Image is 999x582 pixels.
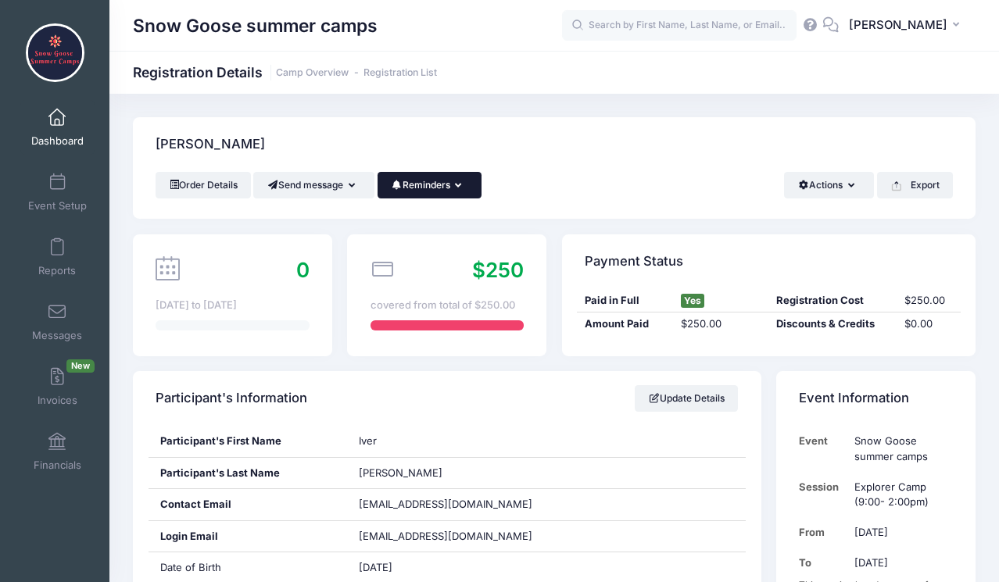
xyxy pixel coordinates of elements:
span: New [66,359,95,373]
h4: [PERSON_NAME] [156,123,265,167]
h4: Payment Status [585,239,683,284]
a: Dashboard [20,100,95,155]
td: [DATE] [847,517,953,548]
div: Paid in Full [577,293,673,309]
h4: Participant's Information [156,377,307,421]
span: 0 [296,258,310,282]
div: Participant's First Name [149,426,348,457]
span: [EMAIL_ADDRESS][DOMAIN_NAME] [359,529,554,545]
span: Iver [359,434,377,447]
a: Camp Overview [276,67,349,79]
span: [EMAIL_ADDRESS][DOMAIN_NAME] [359,498,532,510]
div: covered from total of $250.00 [371,298,524,313]
a: Registration List [363,67,437,79]
div: $0.00 [897,316,961,332]
td: To [799,548,847,578]
div: Discounts & Credits [768,316,896,332]
td: Session [799,472,847,518]
td: [DATE] [847,548,953,578]
button: [PERSON_NAME] [839,8,976,44]
span: Yes [681,294,704,308]
div: Amount Paid [577,316,673,332]
h1: Snow Goose summer camps [133,8,378,44]
span: [PERSON_NAME] [359,466,442,479]
span: $250 [472,258,524,282]
div: $250.00 [897,293,961,309]
button: Reminders [378,172,482,198]
td: From [799,517,847,548]
a: Messages [20,295,95,349]
a: Reports [20,230,95,284]
div: Contact Email [149,489,348,520]
h1: Registration Details [133,64,437,80]
td: Snow Goose summer camps [847,426,953,472]
div: Registration Cost [768,293,896,309]
button: Export [877,172,953,198]
span: Event Setup [28,199,87,212]
span: Financials [34,459,81,472]
span: [DATE] [359,561,392,573]
div: Participant's Last Name [149,458,348,489]
span: [PERSON_NAME] [849,16,947,34]
div: Login Email [149,521,348,552]
img: Snow Goose summer camps [26,23,84,82]
button: Send message [253,172,374,198]
button: Actions [784,172,874,198]
span: Reports [38,264,76,277]
a: InvoicesNew [20,359,95,414]
a: Order Details [156,172,251,198]
div: [DATE] to [DATE] [156,298,309,313]
a: Update Details [635,385,739,412]
h4: Event Information [799,377,909,421]
span: Dashboard [31,134,84,148]
td: Event [799,426,847,472]
a: Event Setup [20,165,95,220]
span: Invoices [38,394,77,407]
input: Search by First Name, Last Name, or Email... [562,10,797,41]
span: Messages [32,329,82,342]
td: Explorer Camp (9:00- 2:00pm) [847,472,953,518]
div: $250.00 [673,316,769,332]
a: Financials [20,424,95,479]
